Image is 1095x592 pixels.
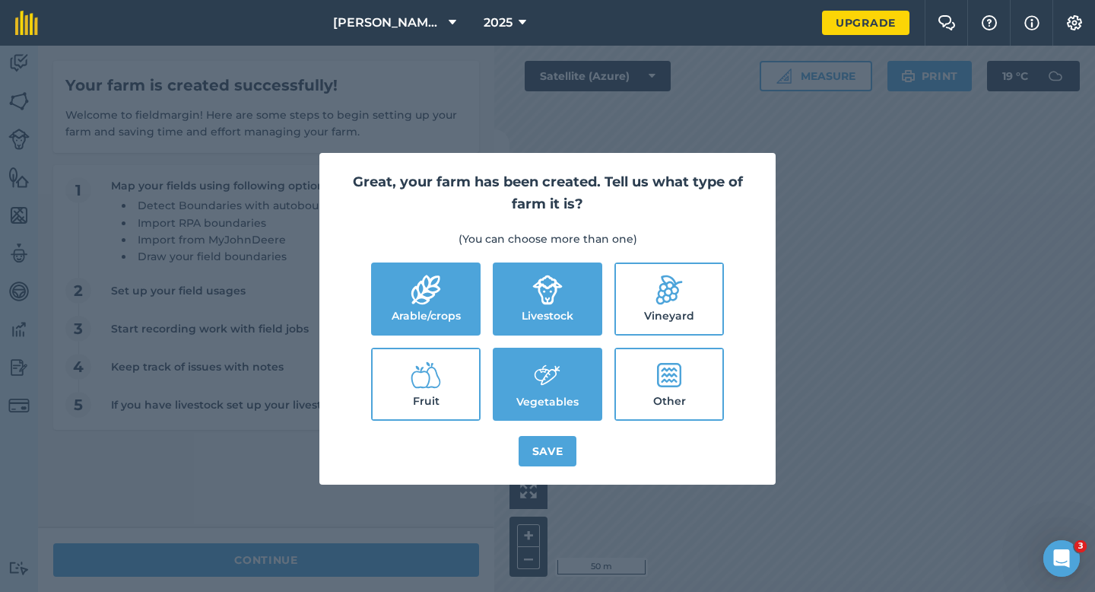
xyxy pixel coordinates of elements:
label: Arable/crops [373,264,479,334]
img: Two speech bubbles overlapping with the left bubble in the forefront [938,15,956,30]
a: Upgrade [822,11,909,35]
label: Livestock [494,264,601,334]
label: Vegetables [494,349,601,419]
img: A cog icon [1065,15,1084,30]
label: Fruit [373,349,479,419]
img: A question mark icon [980,15,998,30]
img: fieldmargin Logo [15,11,38,35]
h2: Great, your farm has been created. Tell us what type of farm it is? [338,171,757,215]
p: (You can choose more than one) [338,231,757,247]
span: 3 [1074,540,1087,552]
iframe: Intercom live chat [1043,540,1080,577]
span: 2025 [484,14,513,32]
button: Save [519,436,577,466]
label: Vineyard [616,264,722,334]
label: Other [616,349,722,419]
span: [PERSON_NAME] & Sons [333,14,443,32]
img: svg+xml;base64,PHN2ZyB4bWxucz0iaHR0cDovL3d3dy53My5vcmcvMjAwMC9zdmciIHdpZHRoPSIxNyIgaGVpZ2h0PSIxNy... [1024,14,1039,32]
